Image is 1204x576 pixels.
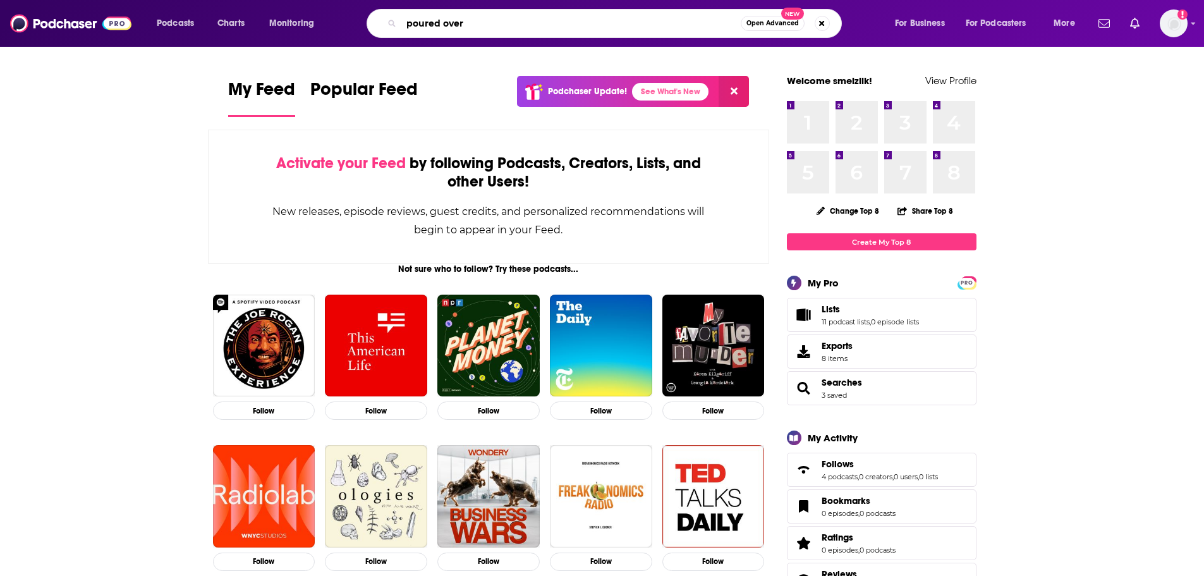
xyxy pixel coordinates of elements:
[892,472,894,481] span: ,
[157,15,194,32] span: Podcasts
[437,401,540,420] button: Follow
[325,401,427,420] button: Follow
[822,472,858,481] a: 4 podcasts
[787,75,872,87] a: Welcome smeizlik!
[966,15,1026,32] span: For Podcasters
[791,306,817,324] a: Lists
[894,472,918,481] a: 0 users
[822,317,870,326] a: 11 podcast lists
[791,461,817,479] a: Follows
[548,86,627,97] p: Podchaser Update!
[859,472,892,481] a: 0 creators
[858,472,859,481] span: ,
[809,203,887,219] button: Change Top 8
[1160,9,1188,37] button: Show profile menu
[895,15,945,32] span: For Business
[272,154,706,191] div: by following Podcasts, Creators, Lists, and other Users!
[822,458,938,470] a: Follows
[662,295,765,397] img: My Favorite Murder with Karen Kilgariff and Georgia Hardstark
[808,432,858,444] div: My Activity
[860,509,896,518] a: 0 podcasts
[276,154,406,173] span: Activate your Feed
[746,20,799,27] span: Open Advanced
[208,264,770,274] div: Not sure who to follow? Try these podcasts...
[1160,9,1188,37] img: User Profile
[148,13,210,34] button: open menu
[787,453,976,487] span: Follows
[959,278,975,287] a: PRO
[325,445,427,548] img: Ologies with Alie Ward
[401,13,741,34] input: Search podcasts, credits, & more...
[787,233,976,250] a: Create My Top 8
[791,343,817,360] span: Exports
[550,295,652,397] img: The Daily
[550,553,652,571] button: Follow
[269,15,314,32] span: Monitoring
[822,340,853,352] span: Exports
[787,334,976,369] a: Exports
[272,202,706,239] div: New releases, episode reviews, guest credits, and personalized recommendations will begin to appe...
[662,445,765,548] img: TED Talks Daily
[10,11,131,35] img: Podchaser - Follow, Share and Rate Podcasts
[741,16,805,31] button: Open AdvancedNew
[791,379,817,397] a: Searches
[925,75,976,87] a: View Profile
[787,298,976,332] span: Lists
[1093,13,1115,34] a: Show notifications dropdown
[808,277,839,289] div: My Pro
[791,498,817,515] a: Bookmarks
[781,8,804,20] span: New
[325,295,427,397] img: This American Life
[787,371,976,405] span: Searches
[822,546,858,555] a: 0 episodes
[822,354,853,363] span: 8 items
[213,445,315,548] img: Radiolab
[325,553,427,571] button: Follow
[437,445,540,548] img: Business Wars
[822,495,870,506] span: Bookmarks
[379,9,854,38] div: Search podcasts, credits, & more...
[919,472,938,481] a: 0 lists
[550,445,652,548] img: Freakonomics Radio
[870,317,871,326] span: ,
[886,13,961,34] button: open menu
[897,199,954,223] button: Share Top 8
[310,78,418,107] span: Popular Feed
[632,83,708,101] a: See What's New
[822,495,896,506] a: Bookmarks
[228,78,295,107] span: My Feed
[213,401,315,420] button: Follow
[822,458,854,470] span: Follows
[437,295,540,397] img: Planet Money
[822,509,858,518] a: 0 episodes
[1160,9,1188,37] span: Logged in as smeizlik
[822,532,896,543] a: Ratings
[550,401,652,420] button: Follow
[918,472,919,481] span: ,
[787,526,976,560] span: Ratings
[213,295,315,397] a: The Joe Rogan Experience
[822,532,853,543] span: Ratings
[662,401,765,420] button: Follow
[213,553,315,571] button: Follow
[871,317,919,326] a: 0 episode lists
[1045,13,1091,34] button: open menu
[791,534,817,552] a: Ratings
[858,509,860,518] span: ,
[209,13,252,34] a: Charts
[822,303,919,315] a: Lists
[1125,13,1145,34] a: Show notifications dropdown
[959,278,975,288] span: PRO
[822,377,862,388] a: Searches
